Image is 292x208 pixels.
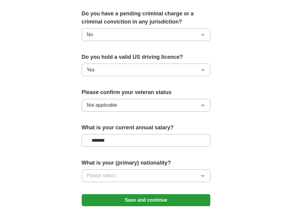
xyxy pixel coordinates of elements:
[82,169,211,182] button: Please select...
[82,64,211,76] button: Yes
[82,159,211,167] label: What is your (primary) nationality?
[82,124,211,132] label: What is your current annual salary?
[82,88,211,96] label: Please confirm your veteran status
[87,172,120,179] span: Please select...
[82,28,211,41] button: No
[87,66,95,74] span: Yes
[82,53,211,61] label: Do you hold a valid US driving licence?
[82,10,211,26] label: Do you have a pending criminal charge or a criminal conviction in any jurisdiction?
[87,31,93,38] span: No
[87,102,117,109] span: Not applicable
[82,194,211,206] button: Save and continue
[82,99,211,112] button: Not applicable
